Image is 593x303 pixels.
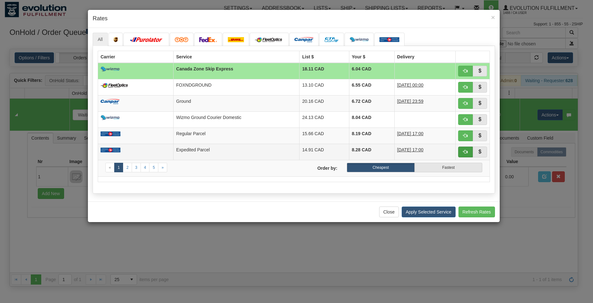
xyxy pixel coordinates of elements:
td: 20.16 CAD [300,95,349,111]
img: CarrierLogo_10182.png [255,37,284,42]
img: Canada_post.png [101,148,121,153]
th: Your $ [349,51,394,63]
img: dhl.png [228,37,244,42]
img: CarrierLogo_10191.png [324,37,339,42]
span: [DATE] 00:00 [397,82,424,88]
td: 13.10 CAD [300,79,349,95]
td: Regular Parcel [174,128,300,144]
img: wizmo.png [101,115,120,120]
a: 2 [123,163,132,172]
a: Next [158,163,167,172]
a: 3 [132,163,141,172]
td: 6.55 CAD [349,79,394,95]
a: 4 [141,163,150,172]
td: Expedited Parcel [174,144,300,160]
a: 5 [149,163,158,172]
img: purolator.png [128,37,164,42]
label: Cheapest [347,163,414,172]
img: campar.png [101,99,120,104]
img: wizmo.png [101,67,120,72]
td: 6.04 CAD [349,63,394,79]
td: 6.72 CAD [349,95,394,111]
td: 8.19 CAD [349,128,394,144]
a: Previous [105,163,115,172]
img: tnt.png [175,37,188,42]
td: 2 Days [394,128,455,144]
img: CarrierLogo_10182.png [101,83,129,88]
img: ups.png [114,37,118,42]
td: 8.28 CAD [349,144,394,160]
label: Order by: [294,163,342,171]
span: « [109,165,111,170]
span: [DATE] 17:00 [397,147,424,152]
td: 18.11 CAD [300,63,349,79]
span: [DATE] 23:59 [397,99,424,104]
th: Delivery [394,51,455,63]
td: 1 Day [394,79,455,95]
td: Canada Zone Skip Express [174,63,300,79]
td: 1 Day [394,95,455,111]
td: Wizmo Ground Courier Domestic [174,111,300,128]
th: List $ [300,51,349,63]
img: Canada_post.png [379,37,399,42]
img: wizmo.png [350,37,369,42]
td: 1 Day [394,144,455,160]
span: » [161,165,164,170]
span: [DATE] 17:00 [397,131,424,136]
td: 15.66 CAD [300,128,349,144]
label: Fastest [415,163,482,172]
td: 24.13 CAD [300,111,349,128]
td: 8.04 CAD [349,111,394,128]
th: Service [174,51,300,63]
button: Apply Selected Service [402,207,456,217]
td: FOXNDGROUND [174,79,300,95]
button: Close [491,14,495,21]
a: 1 [114,163,123,172]
button: Refresh Rates [458,207,495,217]
img: Canada_post.png [101,131,121,136]
h4: Rates [93,15,495,23]
th: Carrier [98,51,174,63]
button: Close [379,207,399,217]
img: FedEx.png [199,37,217,42]
td: Ground [174,95,300,111]
a: All [93,33,108,46]
img: campar.png [294,37,313,42]
td: 14.91 CAD [300,144,349,160]
span: × [491,14,495,21]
